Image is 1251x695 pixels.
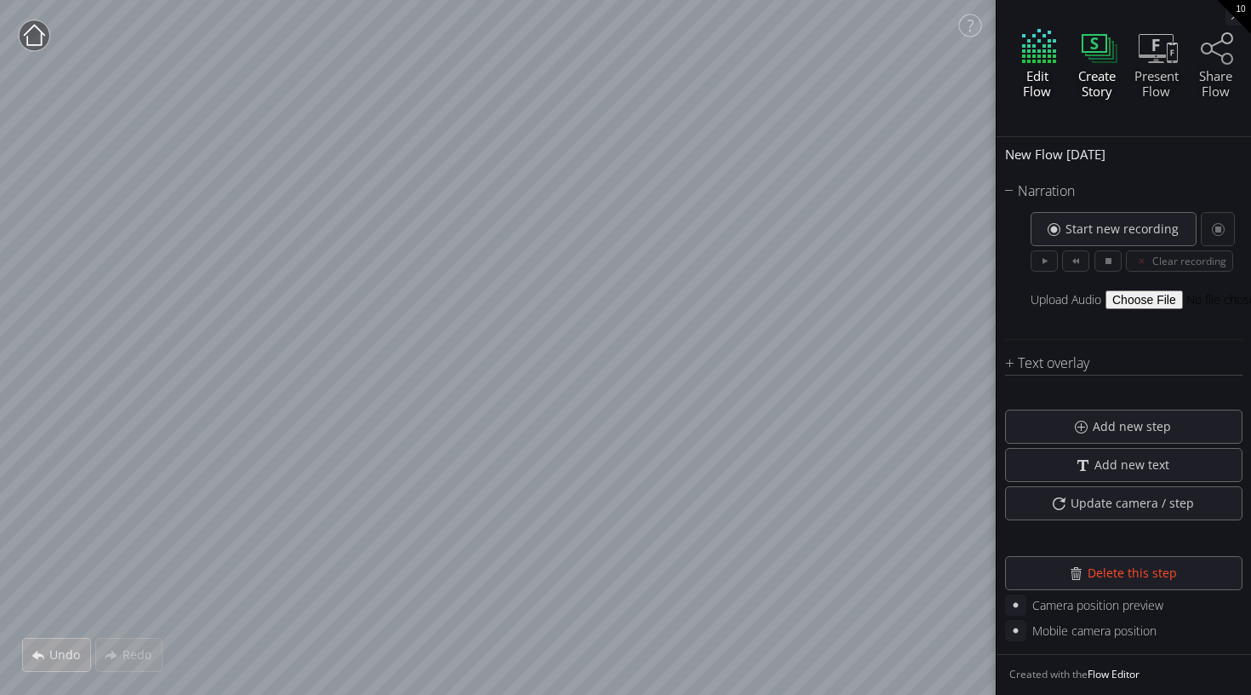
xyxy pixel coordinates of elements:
div: Created with the [997,654,1251,695]
div: Text overlay [1005,353,1221,374]
span: Start new recording [1065,221,1189,238]
div: Present Flow [1128,68,1184,99]
span: Delete this step [1087,565,1187,582]
div: New Flow [DATE] [997,137,1251,172]
div: Narration [1005,181,1221,202]
a: Flow Editor [1088,667,1140,681]
span: Add new text [1094,457,1180,474]
div: Mobile camera position [1032,620,1157,641]
span: Upload Audio [1031,289,1105,310]
div: Share Flow [1188,68,1243,99]
div: Camera position preview [1032,594,1163,616]
div: Edit Flow [1009,68,1065,99]
span: Update camera / step [1070,495,1204,512]
span: Add new step [1092,418,1181,435]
